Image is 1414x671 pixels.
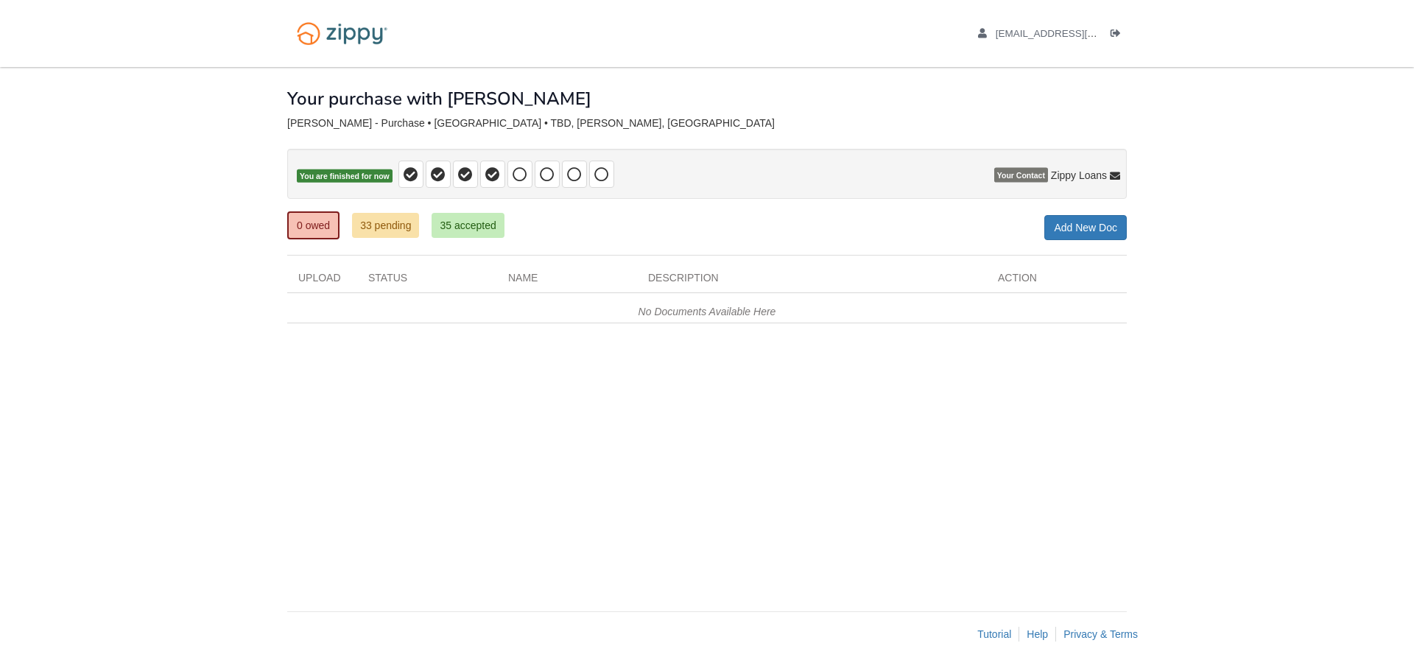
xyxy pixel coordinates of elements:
[1111,28,1127,43] a: Log out
[987,270,1127,292] div: Action
[1051,168,1107,183] span: Zippy Loans
[287,117,1127,130] div: [PERSON_NAME] - Purchase • [GEOGRAPHIC_DATA] • TBD, [PERSON_NAME], [GEOGRAPHIC_DATA]
[977,628,1011,640] a: Tutorial
[287,270,357,292] div: Upload
[432,213,504,238] a: 35 accepted
[497,270,637,292] div: Name
[357,270,497,292] div: Status
[287,89,591,108] h1: Your purchase with [PERSON_NAME]
[978,28,1164,43] a: edit profile
[297,169,393,183] span: You are finished for now
[1063,628,1138,640] a: Privacy & Terms
[352,213,419,238] a: 33 pending
[1027,628,1048,640] a: Help
[1044,215,1127,240] a: Add New Doc
[287,15,397,52] img: Logo
[996,28,1164,39] span: ajakkcarr@gmail.com
[637,270,987,292] div: Description
[994,168,1048,183] span: Your Contact
[639,306,776,317] em: No Documents Available Here
[287,211,340,239] a: 0 owed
